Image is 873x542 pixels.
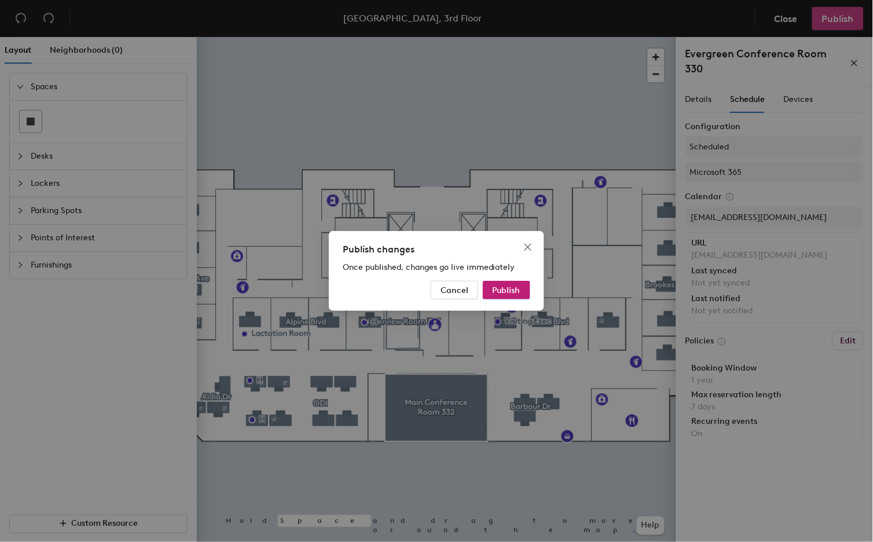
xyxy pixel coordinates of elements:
button: Close [519,238,537,257]
button: Cancel [431,281,478,299]
div: Publish changes [343,243,530,257]
span: Publish [493,285,520,295]
button: Publish [483,281,530,299]
span: Close [519,243,537,252]
span: close [523,243,533,252]
span: Cancel [441,285,468,295]
span: Once published, changes go live immediately [343,262,515,272]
